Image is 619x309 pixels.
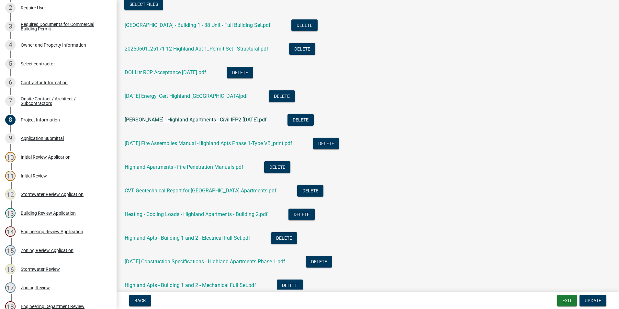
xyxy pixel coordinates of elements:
[288,212,315,218] wm-modal-confirm: Delete Document
[5,171,16,181] div: 11
[5,282,16,293] div: 17
[125,164,243,170] a: Highland Apartments - Fire Penetration Manuals.pdf
[21,6,46,10] div: Require User
[313,138,339,149] button: Delete
[5,264,16,274] div: 16
[264,165,290,171] wm-modal-confirm: Delete Document
[125,140,292,146] a: [DATE] Fire Assemblies Manual -Highland Apts Phase 1-Type VB_print.pdf
[5,208,16,218] div: 13
[5,115,16,125] div: 8
[21,80,68,85] div: Contractor Information
[269,94,295,100] wm-modal-confirm: Delete Document
[277,280,303,291] button: Delete
[557,295,577,306] button: Exit
[125,211,268,217] a: Heating - Cooling Loads - Highland Apartments - Building 2.pdf
[289,46,315,52] wm-modal-confirm: Delete Document
[585,298,601,303] span: Update
[291,23,318,29] wm-modal-confirm: Delete Document
[21,211,76,215] div: Building Review Application
[21,97,106,106] div: Onsite Contact / Architect / Subcontractors
[5,96,16,106] div: 7
[125,69,206,75] a: DOLI ltr RCP Acceptance [DATE].pdf
[5,59,16,69] div: 5
[21,285,50,290] div: Zoning Review
[21,155,71,159] div: Initial Review Application
[5,133,16,143] div: 9
[227,67,253,78] button: Delete
[125,188,276,194] a: CVT Geotechnical Report for [GEOGRAPHIC_DATA] Apartments.pdf
[129,295,151,306] button: Back
[21,118,60,122] div: Project Information
[5,226,16,237] div: 14
[580,295,606,306] button: Update
[264,161,290,173] button: Delete
[125,93,248,99] a: [DATE] Energy_Cert Highland [GEOGRAPHIC_DATA]pdf
[313,141,339,147] wm-modal-confirm: Delete Document
[21,267,60,271] div: Stormwater Review
[125,282,256,288] a: Highland Apts - Building 1 and 2 - Mechanical Full Set.pdf
[21,192,84,197] div: Stormwater Review Application
[21,136,64,141] div: Application Submittal
[306,259,332,265] wm-modal-confirm: Delete Document
[297,188,323,194] wm-modal-confirm: Delete Document
[21,229,83,234] div: Engineering Review Application
[287,114,314,126] button: Delete
[5,21,16,32] div: 3
[289,43,315,55] button: Delete
[21,62,55,66] div: Select contractor
[21,43,86,47] div: Owner and Property Information
[21,248,73,253] div: Zoning Review Application
[288,209,315,220] button: Delete
[5,245,16,256] div: 15
[125,258,285,265] a: [DATE] Construction Specifications - Highland Apartments Phase 1.pdf
[5,40,16,50] div: 4
[21,304,84,309] div: Engineering Department Review
[5,189,16,200] div: 12
[306,256,332,268] button: Delete
[21,174,47,178] div: Initial Review
[134,298,146,303] span: Back
[5,3,16,13] div: 2
[5,152,16,162] div: 10
[269,90,295,102] button: Delete
[125,22,271,28] a: [GEOGRAPHIC_DATA] - Building 1 - 38 Unit - Full Building Set.pdf
[125,235,250,241] a: Highland Apts - Building 1 and 2 - Electrical Full Set.pdf
[297,185,323,197] button: Delete
[21,22,106,31] div: Required Documents for Commercial Building Permit
[271,232,297,244] button: Delete
[227,70,253,76] wm-modal-confirm: Delete Document
[291,19,318,31] button: Delete
[125,117,267,123] a: [PERSON_NAME] - Highland Apartments - Civil IFP2 [DATE].pdf
[277,283,303,289] wm-modal-confirm: Delete Document
[125,46,268,52] a: 20250601_25171-12 Highland Apt 1_Permit Set - Structural.pdf
[287,117,314,123] wm-modal-confirm: Delete Document
[271,235,297,242] wm-modal-confirm: Delete Document
[5,77,16,88] div: 6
